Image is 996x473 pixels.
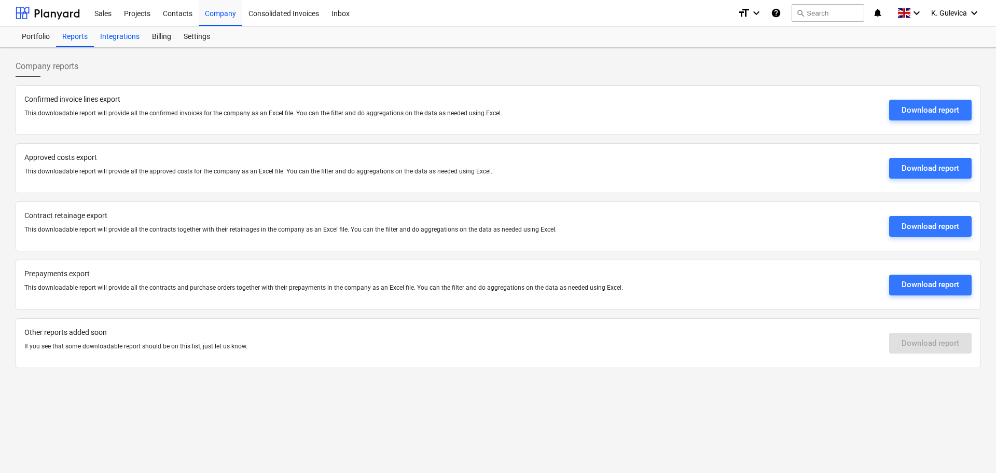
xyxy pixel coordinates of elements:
[889,158,972,179] button: Download report
[902,278,959,291] div: Download report
[968,7,980,19] i: keyboard_arrow_down
[24,268,881,279] p: Prepayments export
[750,7,763,19] i: keyboard_arrow_down
[56,26,94,47] a: Reports
[796,9,805,17] span: search
[16,26,56,47] a: Portfolio
[24,210,881,221] p: Contract retainage export
[24,225,881,234] p: This downloadable report will provide all the contracts together with their retainages in the com...
[738,7,750,19] i: format_size
[902,161,959,175] div: Download report
[771,7,781,19] i: Knowledge base
[889,216,972,237] button: Download report
[94,26,146,47] a: Integrations
[24,327,881,338] p: Other reports added soon
[24,167,881,176] p: This downloadable report will provide all the approved costs for the company as an Excel file. Yo...
[16,60,78,73] span: Company reports
[902,103,959,117] div: Download report
[889,100,972,120] button: Download report
[24,152,881,163] p: Approved costs export
[24,283,881,292] p: This downloadable report will provide all the contracts and purchase orders together with their p...
[944,423,996,473] iframe: Chat Widget
[910,7,923,19] i: keyboard_arrow_down
[889,275,972,295] button: Download report
[24,342,881,351] p: If you see that some downloadable report should be on this list, just let us know.
[24,109,881,118] p: This downloadable report will provide all the confirmed invoices for the company as an Excel file...
[902,220,959,233] div: Download report
[146,26,177,47] a: Billing
[177,26,216,47] a: Settings
[931,9,967,17] span: K. Gulevica
[792,4,864,22] button: Search
[873,7,883,19] i: notifications
[24,94,881,105] p: Confirmed invoice lines export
